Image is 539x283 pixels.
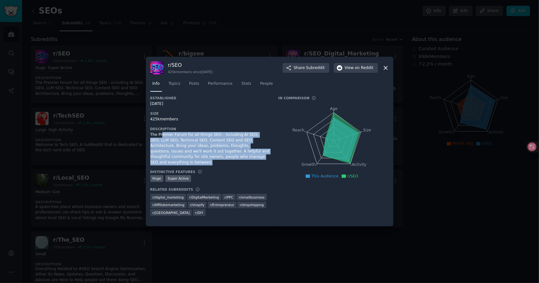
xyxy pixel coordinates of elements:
a: People [258,79,275,92]
span: r/ Entrepreneur [210,203,234,207]
div: Huge [150,175,164,182]
tspan: Growth [302,163,315,167]
span: r/ digital_marketing [153,195,184,199]
span: People [260,81,273,87]
div: 425k members since [DATE] [168,70,213,74]
tspan: Size [363,128,371,132]
span: r/ [GEOGRAPHIC_DATA] [153,211,190,215]
h3: Distinctive Features [150,170,195,174]
div: 425k members [150,117,270,122]
img: SEO [150,61,164,74]
a: Topics [166,79,183,92]
span: Share [294,65,325,71]
span: Stats [242,81,251,87]
div: [DATE] [150,101,270,107]
button: Viewon Reddit [334,63,378,73]
span: r/ Affiliatemarketing [153,203,185,207]
span: r/ PPC [225,195,233,199]
a: Info [150,79,162,92]
span: r/ smallbusiness [239,195,265,199]
span: Posts [189,81,199,87]
h3: Size [150,111,270,116]
span: This Audience [311,174,338,178]
h3: Related Subreddits [150,187,193,192]
span: r/SEO [347,174,358,178]
span: r/ dropshipping [240,203,264,207]
span: Subreddit [306,65,325,71]
a: Posts [187,79,201,92]
a: Performance [206,79,235,92]
tspan: Age [330,107,338,111]
h3: Established [150,96,270,100]
div: Super Active [165,175,191,182]
span: r/ shopify [190,203,205,207]
button: ShareSubreddit [283,63,329,73]
tspan: Activity [352,163,366,167]
span: on Reddit [355,65,373,71]
div: The Premier Forum for all things SEO - including AI SEO, GEO, LLM SEO, Technical SEO, Content SEO... [150,132,270,165]
a: Stats [239,79,254,92]
span: Performance [208,81,233,87]
h3: r/ SEO [168,62,213,68]
h3: Description [150,127,270,131]
span: Info [153,81,160,87]
tspan: Reach [292,128,304,132]
span: View [345,65,374,71]
span: r/ DigitalMarketing [189,195,219,199]
h3: In Comparison [278,96,310,100]
span: Topics [169,81,180,87]
span: r/ DIY [195,211,203,215]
